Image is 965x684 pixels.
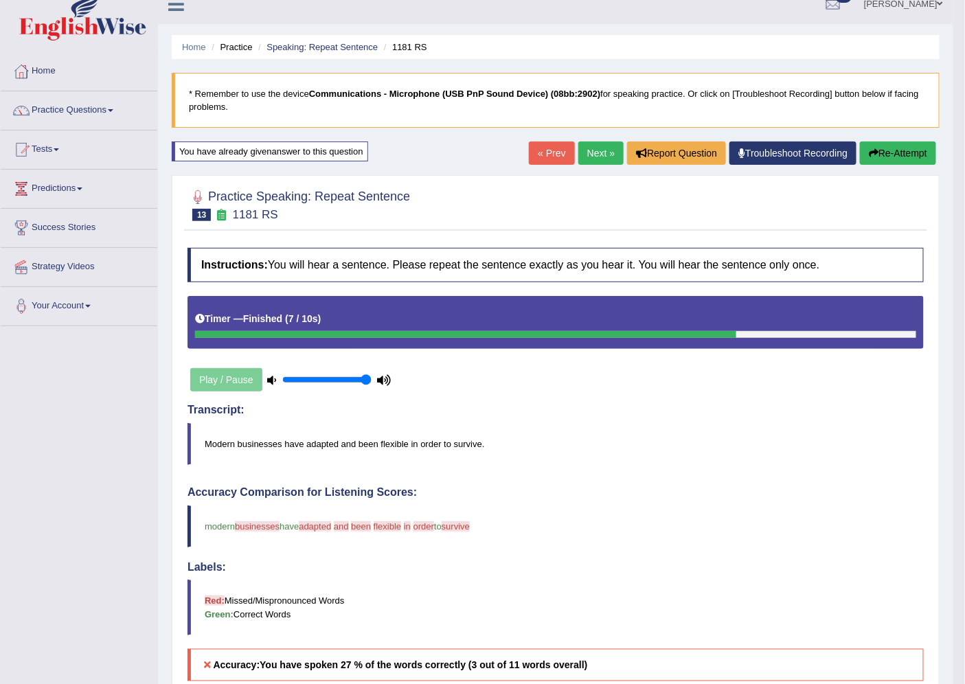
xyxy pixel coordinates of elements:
[188,187,410,221] h2: Practice Speaking: Repeat Sentence
[627,141,726,165] button: Report Question
[374,521,401,532] span: flexible
[729,141,856,165] a: Troubleshoot Recording
[233,208,278,221] small: 1181 RS
[195,314,321,324] h5: Timer —
[1,209,157,243] a: Success Stories
[243,313,283,324] b: Finished
[1,91,157,126] a: Practice Questions
[280,521,299,532] span: have
[172,141,368,161] div: You have already given answer to this question
[260,659,587,670] b: You have spoken 27 % of the words correctly (3 out of 11 words overall)
[235,521,280,532] span: businesses
[201,259,268,271] b: Instructions:
[529,141,574,165] a: « Prev
[1,170,157,204] a: Predictions
[334,521,349,532] span: and
[381,41,427,54] li: 1181 RS
[188,561,924,573] h4: Labels:
[1,130,157,165] a: Tests
[309,89,601,99] b: Communications - Microphone (USB PnP Sound Device) (08bb:2902)
[205,595,225,606] b: Red:
[285,313,288,324] b: (
[188,580,924,635] blockquote: Missed/Mispronounced Words Correct Words
[192,209,211,221] span: 13
[205,609,234,619] b: Green:
[188,423,924,465] blockquote: Modern businesses have adapted and been flexible in order to survive.
[1,52,157,87] a: Home
[299,521,331,532] span: adapted
[1,248,157,282] a: Strategy Videos
[208,41,252,54] li: Practice
[288,313,318,324] b: 7 / 10s
[266,42,378,52] a: Speaking: Repeat Sentence
[442,521,470,532] span: survive
[182,42,206,52] a: Home
[404,521,411,532] span: in
[351,521,371,532] span: been
[860,141,936,165] button: Re-Attempt
[188,404,924,416] h4: Transcript:
[318,313,321,324] b: )
[188,248,924,282] h4: You will hear a sentence. Please repeat the sentence exactly as you hear it. You will hear the se...
[188,486,924,499] h4: Accuracy Comparison for Listening Scores:
[1,287,157,321] a: Your Account
[578,141,624,165] a: Next »
[413,521,434,532] span: order
[214,209,229,222] small: Exam occurring question
[188,649,924,681] h5: Accuracy:
[434,521,442,532] span: to
[205,521,235,532] span: modern
[172,73,940,128] blockquote: * Remember to use the device for speaking practice. Or click on [Troubleshoot Recording] button b...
